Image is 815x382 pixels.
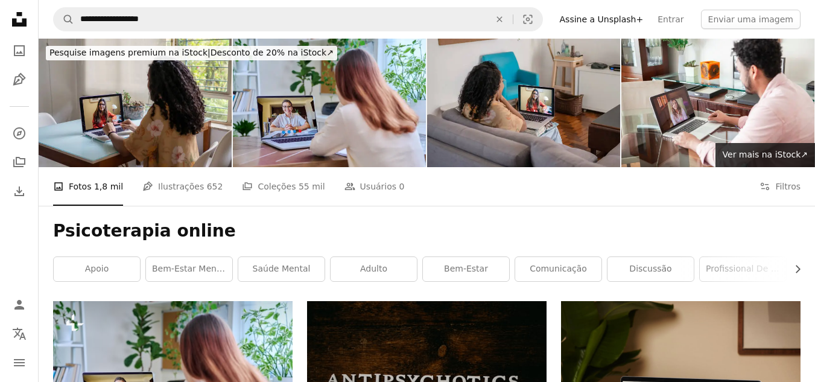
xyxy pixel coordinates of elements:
[607,257,694,281] a: discussão
[299,180,325,193] span: 55 mil
[238,257,325,281] a: saúde mental
[233,39,426,167] img: Jovem mulher em terapia on-line com psicólogo, psicoterapeuta
[39,39,232,167] img: Mulher jovem africana Amican falando com psicólogo em videoconferência
[723,150,808,159] span: Ver mais na iStock ↗
[46,46,337,60] div: Desconto de 20% na iStock ↗
[700,257,786,281] a: profissional de saúde mental
[207,180,223,193] span: 652
[7,68,31,92] a: Ilustrações
[142,167,223,206] a: Ilustrações 652
[39,39,344,68] a: Pesquise imagens premium na iStock|Desconto de 20% na iStock↗
[7,179,31,203] a: Histórico de downloads
[701,10,801,29] button: Enviar uma imagem
[715,143,815,167] a: Ver mais na iStock↗
[54,257,140,281] a: apoio
[7,293,31,317] a: Entrar / Cadastrar-se
[344,167,405,206] a: Usuários 0
[486,8,513,31] button: Limpar
[53,220,801,242] h1: Psicoterapia online
[53,7,543,31] form: Pesquise conteúdo visual em todo o site
[515,257,601,281] a: comunicação
[399,180,405,193] span: 0
[423,257,509,281] a: Bem-estar
[621,39,814,167] img: Jovem afro-americano fazendo psicoterapia online em casa
[427,39,620,167] img: Mulher jovem africana Amican falando com psicólogo em videoconferência
[787,257,801,281] button: rolar lista para a direita
[760,167,801,206] button: Filtros
[513,8,542,31] button: Pesquisa visual
[553,10,651,29] a: Assine a Unsplash+
[7,150,31,174] a: Coleções
[7,322,31,346] button: Idioma
[650,10,691,29] a: Entrar
[331,257,417,281] a: adulto
[242,167,325,206] a: Coleções 55 mil
[7,39,31,63] a: Fotos
[7,121,31,145] a: Explorar
[7,351,31,375] button: Menu
[54,8,74,31] button: Pesquise na Unsplash
[49,48,211,57] span: Pesquise imagens premium na iStock |
[146,257,232,281] a: bem-estar mental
